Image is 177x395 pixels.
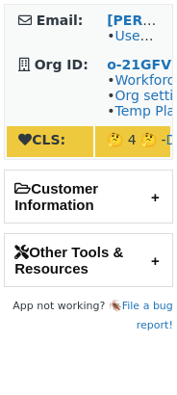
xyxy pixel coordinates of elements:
h2: Other Tools & Resources [5,234,172,286]
a: File a bug report! [122,300,173,331]
h2: Customer Information [5,171,172,223]
strong: Email: [37,13,84,28]
footer: App not working? 🪳 [4,297,173,335]
td: 🤔 4 🤔 - [95,126,170,157]
strong: CLS: [18,132,65,147]
strong: Org ID: [35,57,88,72]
